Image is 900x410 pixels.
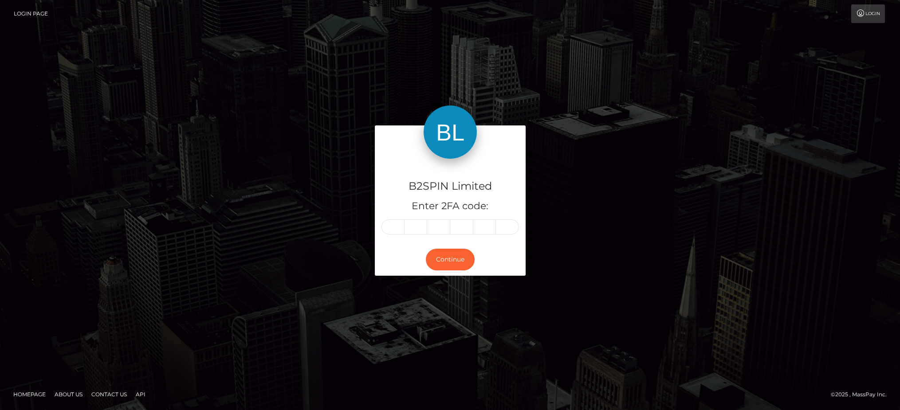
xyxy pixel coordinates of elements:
img: B2SPIN Limited [424,105,477,159]
button: Continue [426,249,475,270]
a: Homepage [10,387,49,401]
div: © 2025 , MassPay Inc. [831,390,893,399]
a: About Us [51,387,86,401]
a: Contact Us [88,387,130,401]
h5: Enter 2FA code: [381,199,519,213]
a: Login Page [14,4,48,23]
a: Login [851,4,885,23]
a: API [132,387,149,401]
h4: B2SPIN Limited [381,179,519,194]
